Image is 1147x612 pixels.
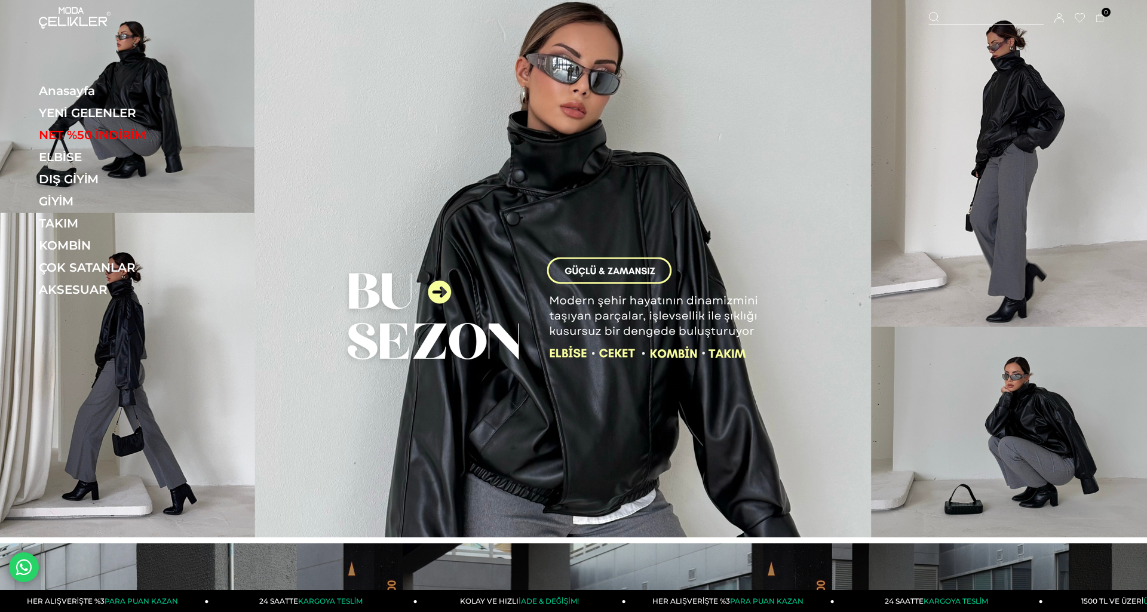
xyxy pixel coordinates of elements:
[105,596,178,605] span: PARA PUAN KAZAN
[626,590,835,612] a: HER ALIŞVERİŞTE %3PARA PUAN KAZAN
[39,282,203,297] a: AKSESUAR
[39,194,203,208] a: GİYİM
[39,106,203,120] a: YENİ GELENLER
[39,7,111,29] img: logo
[835,590,1043,612] a: 24 SAATTEKARGOYA TESLİM
[39,238,203,253] a: KOMBİN
[1096,14,1105,23] a: 0
[298,596,363,605] span: KARGOYA TESLİM
[924,596,988,605] span: KARGOYA TESLİM
[519,596,578,605] span: İADE & DEĞİŞİM!
[1102,8,1111,17] span: 0
[39,150,203,164] a: ELBİSE
[418,590,626,612] a: KOLAY VE HIZLIİADE & DEĞİŞİM!
[39,84,203,98] a: Anasayfa
[39,128,203,142] a: NET %50 İNDİRİM
[39,260,203,275] a: ÇOK SATANLAR
[39,172,203,186] a: DIŞ GİYİM
[209,590,418,612] a: 24 SAATTEKARGOYA TESLİM
[39,216,203,230] a: TAKIM
[730,596,803,605] span: PARA PUAN KAZAN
